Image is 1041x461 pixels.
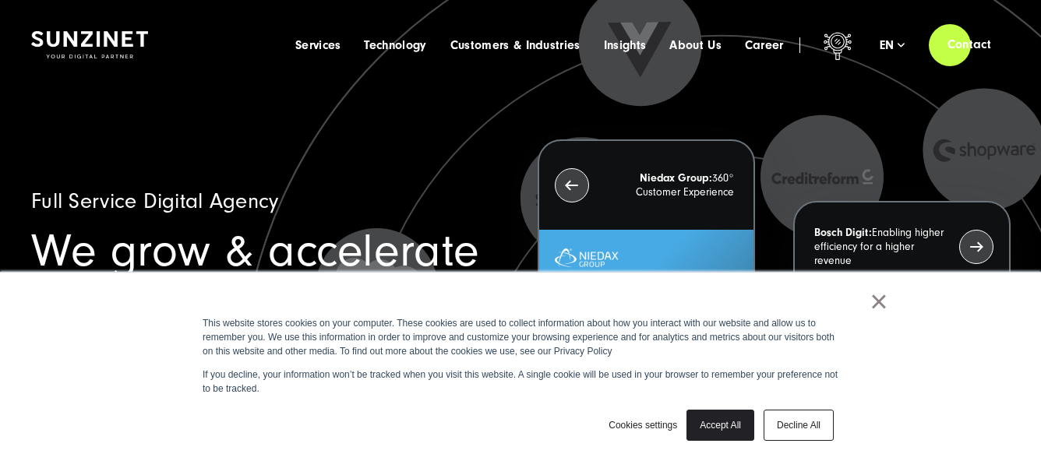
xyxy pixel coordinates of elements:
a: About Us [669,37,722,53]
a: Cookies settings [609,418,677,432]
p: This website stores cookies on your computer. These cookies are used to collect information about... [203,316,838,358]
a: Career [745,37,784,53]
img: SUNZINET Full Service Digital Agentur [31,31,148,58]
p: 360° Customer Experience [598,171,734,199]
div: en [880,37,905,53]
p: Enabling higher efficiency for a higher revenue [814,226,951,268]
a: Accept All [686,410,754,441]
strong: Bosch Digit: [814,227,872,239]
a: Decline All [764,410,834,441]
h1: We grow & accelerate your business [31,228,504,322]
a: Customers & Industries [450,37,580,53]
a: Insights [604,37,647,53]
a: Contact [929,23,1010,67]
a: × [870,294,888,308]
a: Services [295,37,341,53]
a: Technology [364,37,426,53]
p: If you decline, your information won’t be tracked when you visit this website. A single cookie wi... [203,368,838,396]
strong: Niedax Group: [640,172,712,185]
span: Full Service Digital Agency [31,189,279,213]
